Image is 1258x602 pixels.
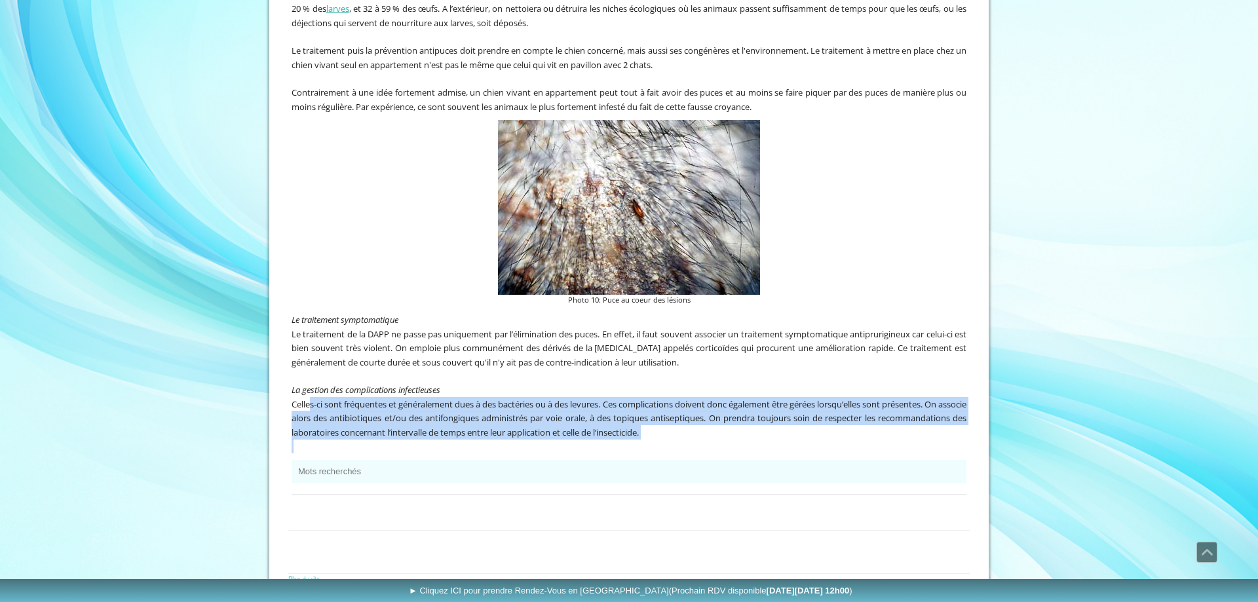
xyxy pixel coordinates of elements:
span: (Prochain RDV disponible ) [669,586,852,595]
button: Mots recherchés [292,460,966,483]
span: Le traitement puis la prévention antipuces doit prendre en compte le chien concerné, mais aussi s... [292,45,966,71]
figcaption: Photo 10: Puce au coeur des lésions [498,295,760,306]
b: [DATE][DATE] 12h00 [767,586,850,595]
a: Défiler vers le haut [1196,542,1217,563]
span: Contrairement à une idée fortement admise, un chien vivant en appartement peut tout à fait avoir ... [292,86,966,113]
a: larves [326,3,349,14]
span: Défiler vers le haut [1197,542,1217,562]
span: Celles-ci sont fréquentes et généralement dues à des bactéries ou à des levures. Ces complication... [292,398,966,438]
img: Photo 10: Puce au coeur des lésions [498,120,760,295]
span: Le traitement de la DAPP ne passe pas uniquement par l’élimination des puces. En effet, il faut s... [292,328,966,368]
a: Plan du site [288,574,320,584]
span: ► Cliquez ICI pour prendre Rendez-Vous en [GEOGRAPHIC_DATA] [409,586,852,595]
span: La gestion des complications infectieuses [292,384,440,396]
span: Le traitement symptomatique [292,314,398,326]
